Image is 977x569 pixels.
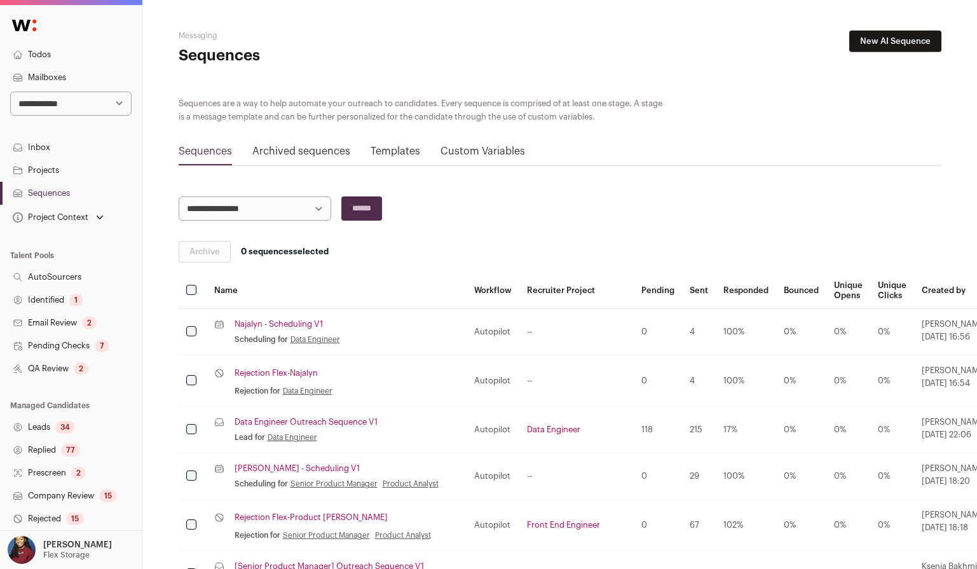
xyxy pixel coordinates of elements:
[375,530,431,540] a: Product Analyst
[99,490,117,502] div: 15
[716,407,776,453] td: 17%
[241,247,329,257] span: selected
[43,540,112,550] p: [PERSON_NAME]
[179,46,433,66] h1: Sequences
[776,407,826,453] td: 0%
[527,425,580,434] a: Data Engineer
[682,453,716,500] td: 29
[519,309,634,355] td: --
[519,453,634,500] td: --
[870,273,914,309] th: Unique Clicks
[682,273,716,309] th: Sent
[55,421,75,434] div: 34
[235,319,323,329] a: Najalyn - Scheduling V1
[776,500,826,551] td: 0%
[5,13,43,38] img: Wellfound
[826,453,870,500] td: 0%
[241,247,293,256] span: 0 sequences
[634,273,682,309] th: Pending
[519,273,634,309] th: Recruiter Project
[634,355,682,407] td: 0
[826,500,870,551] td: 0%
[776,273,826,309] th: Bounced
[634,309,682,355] td: 0
[8,536,36,564] img: 10010497-medium_jpg
[383,479,439,489] a: Product Analyst
[634,407,682,453] td: 118
[870,309,914,355] td: 0%
[467,500,519,551] td: Autopilot
[66,512,84,525] div: 15
[235,386,280,396] span: Rejection for
[849,31,941,52] a: New AI Sequence
[71,467,86,479] div: 2
[682,309,716,355] td: 4
[716,309,776,355] td: 100%
[467,453,519,500] td: Autopilot
[441,146,525,156] a: Custom Variables
[682,355,716,407] td: 4
[235,432,265,442] span: Lead for
[826,309,870,355] td: 0%
[870,453,914,500] td: 0%
[10,209,106,226] button: Open dropdown
[61,444,80,456] div: 77
[283,530,370,540] a: Senior Product Manager
[826,273,870,309] th: Unique Opens
[290,334,340,345] a: Data Engineer
[870,355,914,407] td: 0%
[634,453,682,500] td: 0
[467,273,519,309] th: Workflow
[467,355,519,407] td: Autopilot
[235,479,288,489] span: Scheduling for
[179,97,667,123] div: Sequences are a way to help automate your outreach to candidates. Every sequence is comprised of ...
[527,521,600,529] a: Front End Engineer
[716,273,776,309] th: Responded
[235,463,360,474] a: [PERSON_NAME] - Scheduling V1
[776,309,826,355] td: 0%
[776,453,826,500] td: 0%
[634,500,682,551] td: 0
[74,362,88,375] div: 2
[826,407,870,453] td: 0%
[179,31,433,41] h2: Messaging
[467,309,519,355] td: Autopilot
[290,479,378,489] a: Senior Product Manager
[716,500,776,551] td: 102%
[10,212,88,223] div: Project Context
[870,407,914,453] td: 0%
[43,550,90,560] p: Flex Storage
[371,146,420,156] a: Templates
[95,339,109,352] div: 7
[776,355,826,407] td: 0%
[283,386,332,396] a: Data Engineer
[268,432,317,442] a: Data Engineer
[69,294,83,306] div: 1
[252,146,350,156] a: Archived sequences
[235,530,280,540] span: Rejection for
[207,273,467,309] th: Name
[682,500,716,551] td: 67
[682,407,716,453] td: 215
[467,407,519,453] td: Autopilot
[519,355,634,407] td: --
[235,417,378,427] a: Data Engineer Outreach Sequence V1
[716,453,776,500] td: 100%
[716,355,776,407] td: 100%
[826,355,870,407] td: 0%
[235,368,318,378] a: Rejection Flex-Najalyn
[870,500,914,551] td: 0%
[235,512,388,523] a: Rejection Flex-Product [PERSON_NAME]
[82,317,97,329] div: 2
[179,146,232,156] a: Sequences
[5,536,114,564] button: Open dropdown
[235,334,288,345] span: Scheduling for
